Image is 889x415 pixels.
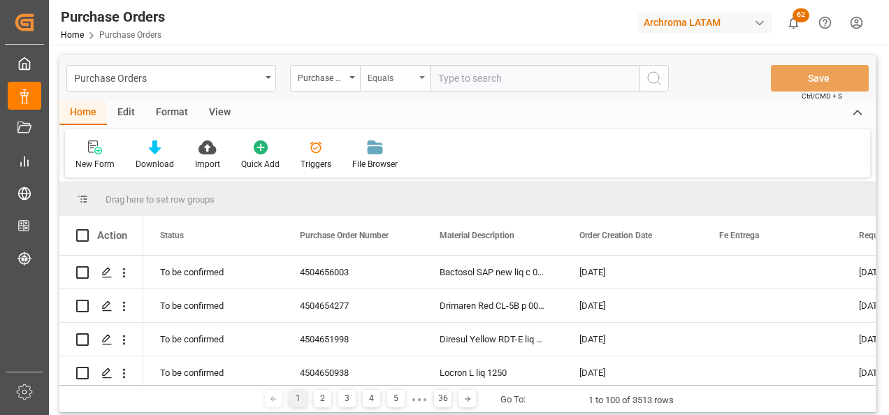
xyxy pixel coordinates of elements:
[638,13,772,33] div: Archroma LATAM
[195,158,220,170] div: Import
[198,101,241,125] div: View
[107,101,145,125] div: Edit
[802,91,842,101] span: Ctrl/CMD + S
[440,231,514,240] span: Material Description
[423,323,563,356] div: Diresul Yellow RDT-E liq 0130
[59,289,143,323] div: Press SPACE to select this row.
[300,231,389,240] span: Purchase Order Number
[283,356,423,389] div: 4504650938
[412,394,427,405] div: ● ● ●
[136,158,174,170] div: Download
[74,68,261,86] div: Purchase Orders
[289,390,307,407] div: 1
[360,65,430,92] button: open menu
[387,390,405,407] div: 5
[75,158,115,170] div: New Form
[290,65,360,92] button: open menu
[338,390,356,407] div: 3
[719,231,759,240] span: Fe Entrega
[563,289,702,322] div: [DATE]
[61,6,165,27] div: Purchase Orders
[423,289,563,322] div: Drimaren Red CL-5B p 0025
[579,231,652,240] span: Order Creation Date
[283,289,423,322] div: 4504654277
[143,256,283,289] div: To be confirmed
[563,256,702,289] div: [DATE]
[106,194,215,205] span: Drag here to set row groups
[639,65,669,92] button: search button
[314,390,331,407] div: 2
[352,158,398,170] div: File Browser
[283,323,423,356] div: 4504651998
[143,323,283,356] div: To be confirmed
[363,390,380,407] div: 4
[59,323,143,356] div: Press SPACE to select this row.
[430,65,639,92] input: Type to search
[423,256,563,289] div: Bactosol SAP new liq c 0150
[563,356,702,389] div: [DATE]
[301,158,331,170] div: Triggers
[143,289,283,322] div: To be confirmed
[771,65,869,92] button: Save
[809,7,841,38] button: Help Center
[143,356,283,389] div: To be confirmed
[423,356,563,389] div: Locron L liq 1250
[588,393,674,407] div: 1 to 100 of 3513 rows
[160,231,184,240] span: Status
[563,323,702,356] div: [DATE]
[66,65,276,92] button: open menu
[59,101,107,125] div: Home
[59,256,143,289] div: Press SPACE to select this row.
[145,101,198,125] div: Format
[283,256,423,289] div: 4504656003
[298,68,345,85] div: Purchase Order Number
[793,8,809,22] span: 62
[500,393,526,407] div: Go To:
[241,158,280,170] div: Quick Add
[434,390,451,407] div: 36
[61,30,84,40] a: Home
[368,68,415,85] div: Equals
[97,229,127,242] div: Action
[778,7,809,38] button: show 62 new notifications
[638,9,778,36] button: Archroma LATAM
[59,356,143,390] div: Press SPACE to select this row.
